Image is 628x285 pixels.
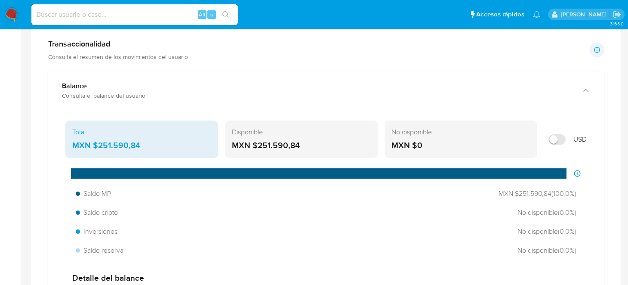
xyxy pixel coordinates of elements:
[533,11,540,18] a: Notificaciones
[210,10,213,19] span: s
[613,10,622,19] a: Salir
[217,9,234,21] button: search-icon
[610,20,624,27] span: 3.163.0
[561,10,610,19] p: brenda.morenoreyes@mercadolibre.com.mx
[476,10,524,19] span: Accesos rápidos
[31,9,238,20] input: Buscar usuario o caso...
[199,10,206,19] span: Alt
